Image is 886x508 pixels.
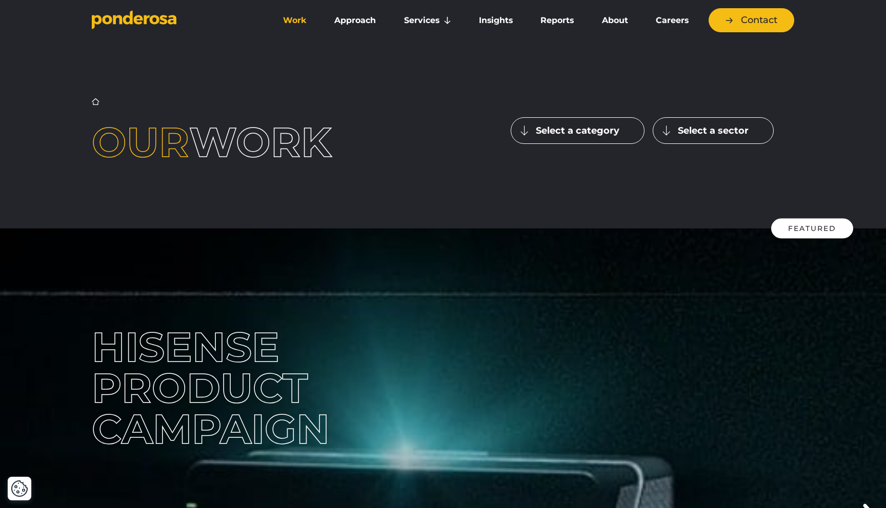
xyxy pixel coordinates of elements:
[92,10,256,31] a: Go to homepage
[771,219,853,239] div: Featured
[11,480,28,497] img: Revisit consent button
[11,480,28,497] button: Cookie Settings
[653,117,774,144] button: Select a sector
[590,10,639,31] a: About
[271,10,318,31] a: Work
[467,10,525,31] a: Insights
[92,98,99,105] a: Home
[644,10,700,31] a: Careers
[709,8,794,32] a: Contact
[92,117,189,167] span: Our
[92,122,375,163] h1: work
[529,10,586,31] a: Reports
[92,327,435,450] div: Hisense Product Campaign
[323,10,388,31] a: Approach
[511,117,645,144] button: Select a category
[392,10,463,31] a: Services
